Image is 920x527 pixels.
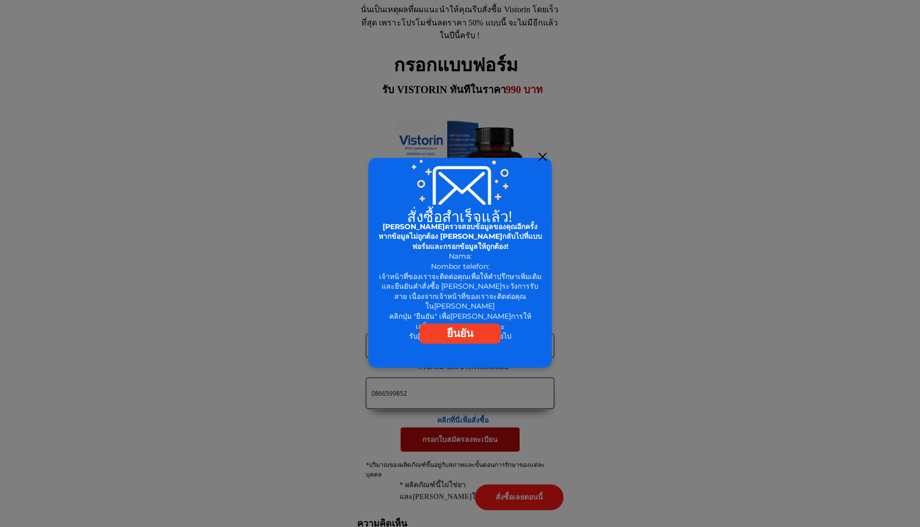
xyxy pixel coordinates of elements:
a: ยืนยัน [419,323,501,344]
span: [PERSON_NAME]ตรวจสอบข้อมูลของคุณอีกครั้ง หากข้อมูลไม่ถูกต้อง [PERSON_NAME]กลับไปที่แบบฟอร์มและกรอ... [378,222,542,251]
div: เจ้าหน้าที่ของเราจะติดต่อคุณเพื่อให้คำปรึกษาเพิ่มเติมและยืนยันคำสั่งซื้อ [PERSON_NAME]ระวังการรับ... [377,272,543,342]
h2: สั่งซื้อสำเร็จแล้ว! [374,209,546,224]
div: Nama: Nombor telefon: [377,222,544,272]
